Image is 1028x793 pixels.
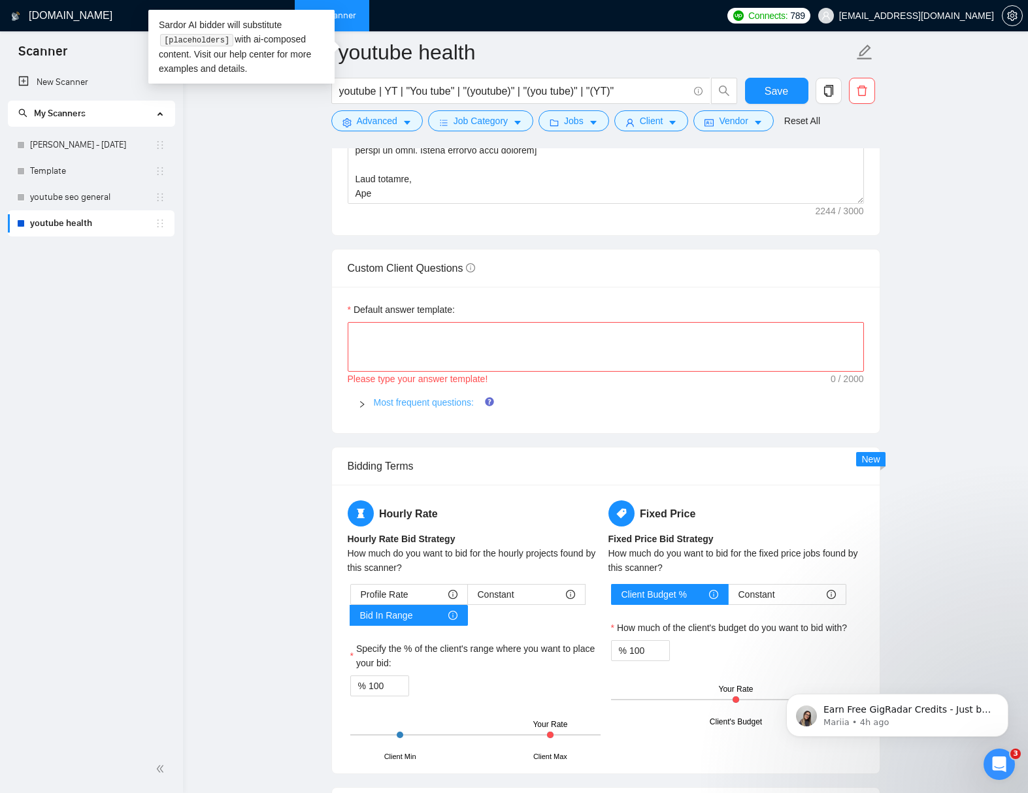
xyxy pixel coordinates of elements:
[625,118,635,127] span: user
[18,108,27,118] span: search
[784,114,820,128] a: Reset All
[849,78,875,104] button: delete
[348,387,864,417] div: Most frequent questions:
[8,158,174,184] li: Template
[748,8,788,23] span: Connects:
[754,118,763,127] span: caret-down
[428,110,533,131] button: barsJob Categorycaret-down
[339,36,854,69] input: Scanner name...
[339,83,688,99] input: Search Freelance Jobs...
[550,118,559,127] span: folder
[448,611,457,620] span: info-circle
[984,749,1015,780] iframe: Intercom live chat
[816,85,841,97] span: copy
[348,302,455,317] label: Default answer template:
[484,396,495,408] div: Tooltip anchor
[454,114,508,128] span: Job Category
[589,118,598,127] span: caret-down
[8,184,174,210] li: youtube seo general
[790,8,804,23] span: 789
[34,108,86,119] span: My Scanners
[608,500,864,526] h5: Fixed Price
[348,322,864,372] textarea: Default answer template:
[1002,10,1023,21] a: setting
[11,6,20,27] img: logo
[821,11,831,20] span: user
[564,114,584,128] span: Jobs
[8,42,78,69] span: Scanner
[18,69,164,95] a: New Scanner
[767,666,1028,758] iframe: Intercom notifications message
[156,762,169,775] span: double-left
[608,500,635,526] span: tag
[466,263,475,272] span: info-circle
[709,590,718,599] span: info-circle
[614,110,689,131] button: userClientcaret-down
[1002,5,1023,26] button: setting
[369,676,408,696] input: Specify the % of the client's range where you want to place your bid:
[350,641,601,670] label: Specify the % of the client's range where you want to place your bid:
[30,184,155,210] a: youtube seo general
[308,10,356,21] a: searchScanner
[360,606,413,625] span: Bid In Range
[1010,749,1021,759] span: 3
[155,140,165,150] span: holder
[229,49,274,59] a: help center
[30,132,155,158] a: [PERSON_NAME] - [DATE]
[816,78,842,104] button: copy
[18,108,86,119] span: My Scanners
[622,585,687,604] span: Client Budget %
[348,500,374,526] span: hourglass
[608,546,864,575] div: How much do you want to bid for the fixed price jobs found by this scanner?
[850,85,874,97] span: delete
[719,683,754,696] div: Your Rate
[374,397,474,408] a: Most frequent questions:
[160,34,233,47] code: [placeholders]
[710,716,762,728] div: Client's Budget
[361,585,408,604] span: Profile Rate
[719,114,748,128] span: Vendor
[533,751,567,762] div: Client Max
[856,44,873,61] span: edit
[861,454,880,464] span: New
[694,87,703,95] span: info-circle
[348,372,864,386] div: Please type your answer template!
[745,78,808,104] button: Save
[30,210,155,236] a: youtube health
[533,719,567,731] div: Your Rate
[738,585,775,604] span: Constant
[30,158,155,184] a: Template
[513,118,522,127] span: caret-down
[640,114,663,128] span: Client
[693,110,773,131] button: idcardVendorcaret-down
[8,69,174,95] li: New Scanner
[348,500,603,526] h5: Hourly Rate
[733,10,744,21] img: upwork-logo.png
[478,585,514,604] span: Constant
[611,621,848,635] label: How much of the client's budget do you want to bid with?
[403,118,412,127] span: caret-down
[155,218,165,229] span: holder
[629,641,669,660] input: How much of the client's budget do you want to bid with?
[566,590,575,599] span: info-circle
[331,110,423,131] button: settingAdvancedcaret-down
[608,534,714,544] b: Fixed Price Bid Strategy
[155,166,165,176] span: holder
[711,78,737,104] button: search
[348,546,603,575] div: How much do you want to bid for the hourly projects found by this scanner?
[348,447,864,485] div: Bidding Terms
[712,85,737,97] span: search
[348,534,456,544] b: Hourly Rate Bid Strategy
[348,263,475,274] span: Custom Client Questions
[827,590,836,599] span: info-circle
[448,590,457,599] span: info-circle
[8,210,174,236] li: youtube health
[1003,10,1022,21] span: setting
[539,110,609,131] button: folderJobscaret-down
[358,400,366,408] span: right
[148,10,335,84] div: Sardor AI bidder will substitute with ai-composed content. Visit our for more examples and details.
